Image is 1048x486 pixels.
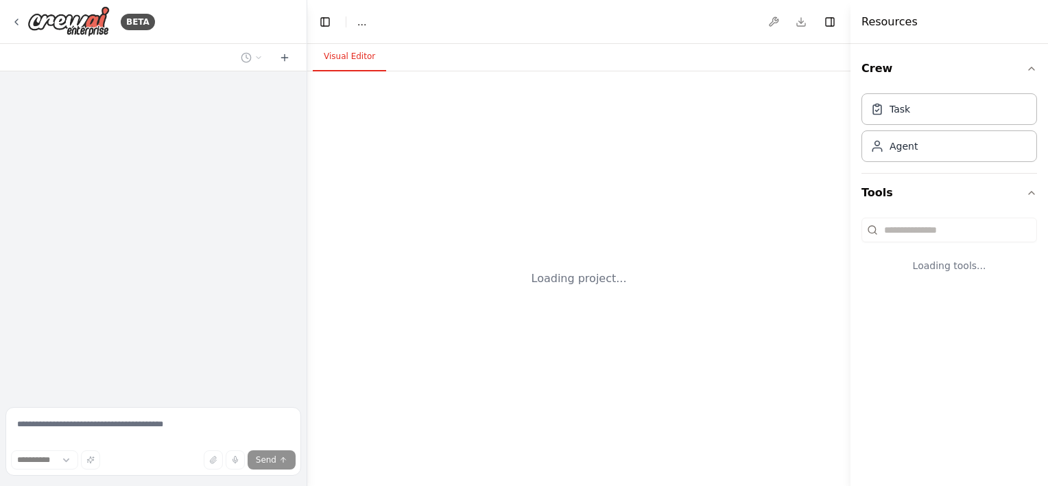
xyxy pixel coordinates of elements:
[532,270,627,287] div: Loading project...
[861,248,1037,283] div: Loading tools...
[861,14,918,30] h4: Resources
[204,450,223,470] button: Upload files
[121,14,155,30] div: BETA
[890,139,918,153] div: Agent
[256,454,276,465] span: Send
[81,450,100,470] button: Improve this prompt
[313,43,386,71] button: Visual Editor
[357,15,366,29] span: ...
[27,6,110,37] img: Logo
[861,49,1037,88] button: Crew
[315,12,335,32] button: Hide left sidebar
[248,450,296,470] button: Send
[820,12,839,32] button: Hide right sidebar
[890,102,910,116] div: Task
[861,174,1037,212] button: Tools
[274,49,296,66] button: Start a new chat
[861,88,1037,173] div: Crew
[226,450,245,470] button: Click to speak your automation idea
[235,49,268,66] button: Switch to previous chat
[861,212,1037,294] div: Tools
[357,15,366,29] nav: breadcrumb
